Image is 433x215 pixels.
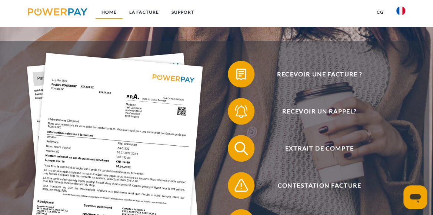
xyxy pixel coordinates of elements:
a: Contestation Facture [218,171,411,200]
span: Recevoir un rappel? [238,98,401,125]
a: CG [370,6,390,19]
a: Support [165,6,200,19]
a: Recevoir un rappel? [218,96,411,126]
span: Contestation Facture [238,172,401,199]
a: LA FACTURE [123,6,165,19]
img: qb_search.svg [233,140,250,156]
button: Recevoir une facture ? [228,61,401,87]
button: Extrait de compte [228,135,401,162]
span: Recevoir une facture ? [238,61,401,87]
img: qb_warning.svg [233,177,250,193]
span: Extrait de compte [238,135,401,162]
a: Recevoir une facture ? [218,59,411,89]
img: fr [396,6,405,15]
img: logo-powerpay.svg [28,8,87,16]
img: qb_bell.svg [233,103,250,119]
iframe: Bouton de lancement de la fenêtre de messagerie [403,185,427,209]
a: Home [95,6,123,19]
a: Extrait de compte [218,133,411,163]
button: Contestation Facture [228,172,401,199]
img: qb_bill.svg [233,66,250,82]
button: Recevoir un rappel? [228,98,401,125]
